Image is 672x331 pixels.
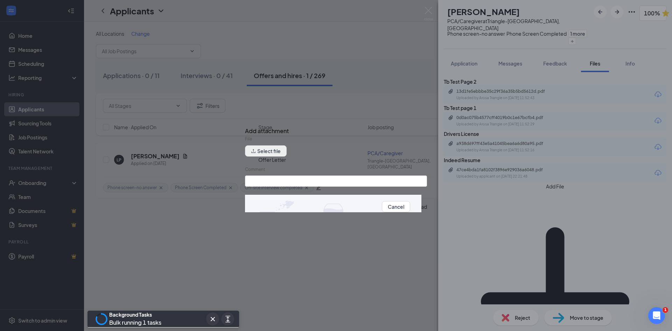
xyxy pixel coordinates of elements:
[663,307,668,313] span: 1
[209,315,217,323] svg: Cross
[245,149,287,154] span: upload Select file
[382,201,410,212] button: Cancel
[109,319,161,326] span: Bulk running 1 tasks
[245,175,427,187] input: Comment
[224,315,232,323] svg: ArrowsExpand
[251,149,256,153] span: upload
[245,136,252,142] label: File
[648,307,665,324] iframe: Intercom live chat
[245,145,287,157] button: upload Select file
[245,167,265,172] label: Comment
[245,126,289,136] h3: Add attachment
[109,311,161,318] div: Background Tasks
